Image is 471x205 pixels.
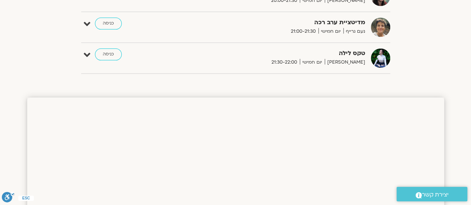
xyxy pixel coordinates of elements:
[95,17,122,29] a: כניסה
[422,190,449,200] span: יצירת קשר
[300,58,325,66] span: יום חמישי
[95,48,122,60] a: כניסה
[318,28,343,35] span: יום חמישי
[397,187,467,201] a: יצירת קשר
[288,28,318,35] span: 21:00-21:30
[183,48,365,58] strong: טקס לילה
[325,58,365,66] span: [PERSON_NAME]
[183,17,365,28] strong: מדיטציית ערב רכה
[343,28,365,35] span: נעם גרייף
[269,58,300,66] span: 21:30-22:00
